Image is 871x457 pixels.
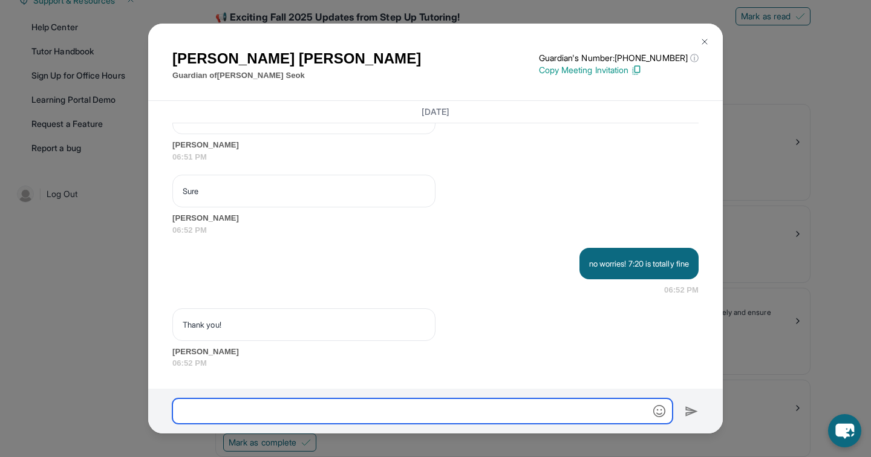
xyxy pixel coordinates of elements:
[183,319,425,331] p: Thank you!
[539,64,699,76] p: Copy Meeting Invitation
[589,258,689,270] p: no worries! 7:20 is totally fine
[664,284,699,296] span: 06:52 PM
[172,212,699,224] span: [PERSON_NAME]
[172,48,421,70] h1: [PERSON_NAME] [PERSON_NAME]
[172,139,699,151] span: [PERSON_NAME]
[828,414,861,447] button: chat-button
[539,52,699,64] p: Guardian's Number: [PHONE_NUMBER]
[172,106,699,118] h3: [DATE]
[172,151,699,163] span: 06:51 PM
[685,404,699,419] img: Send icon
[172,70,421,82] p: Guardian of [PERSON_NAME] Seok
[183,185,425,197] p: Sure
[172,224,699,236] span: 06:52 PM
[172,357,699,369] span: 06:52 PM
[653,405,665,417] img: Emoji
[631,65,642,76] img: Copy Icon
[690,52,699,64] span: ⓘ
[700,37,710,47] img: Close Icon
[172,346,699,358] span: [PERSON_NAME]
